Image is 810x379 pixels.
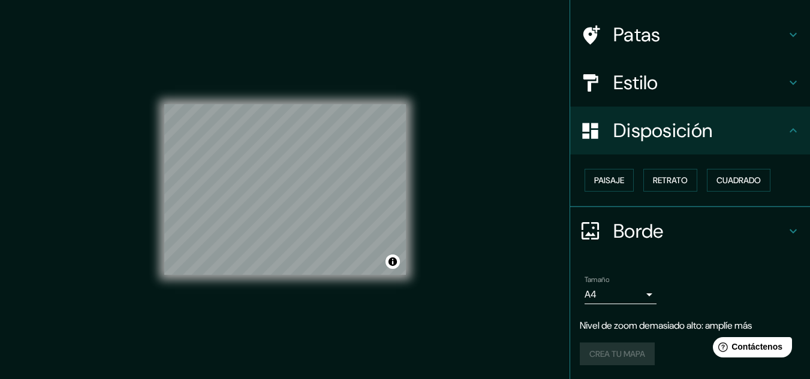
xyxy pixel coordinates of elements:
iframe: Lanzador de widgets de ayuda [703,332,797,366]
canvas: Mapa [164,104,406,275]
div: Estilo [570,59,810,107]
button: Retrato [643,169,697,192]
font: Paisaje [594,175,624,186]
div: Borde [570,207,810,255]
div: Patas [570,11,810,59]
font: A4 [585,288,597,301]
font: Borde [613,219,664,244]
button: Cuadrado [707,169,770,192]
div: Disposición [570,107,810,154]
font: Retrato [653,175,688,186]
button: Paisaje [585,169,634,192]
div: A4 [585,285,657,304]
font: Cuadrado [716,175,761,186]
button: Activar o desactivar atribución [386,254,400,269]
font: Tamaño [585,275,609,284]
font: Estilo [613,70,658,95]
font: Nivel de zoom demasiado alto: amplíe más [580,319,752,332]
font: Disposición [613,118,712,143]
font: Patas [613,22,661,47]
